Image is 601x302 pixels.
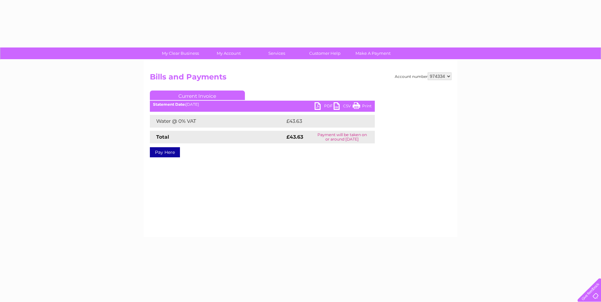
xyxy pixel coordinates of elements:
[156,134,169,140] strong: Total
[315,102,334,111] a: PDF
[353,102,372,111] a: Print
[310,131,375,143] td: Payment will be taken on or around [DATE]
[347,47,399,59] a: Make A Payment
[251,47,303,59] a: Services
[299,47,351,59] a: Customer Help
[334,102,353,111] a: CSV
[285,115,362,128] td: £43.63
[150,72,451,85] h2: Bills and Payments
[286,134,303,140] strong: £43.63
[154,47,207,59] a: My Clear Business
[150,91,245,100] a: Current Invoice
[153,102,186,107] b: Statement Date:
[395,72,451,80] div: Account number
[150,147,180,157] a: Pay Here
[150,115,285,128] td: Water @ 0% VAT
[202,47,255,59] a: My Account
[150,102,375,107] div: [DATE]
